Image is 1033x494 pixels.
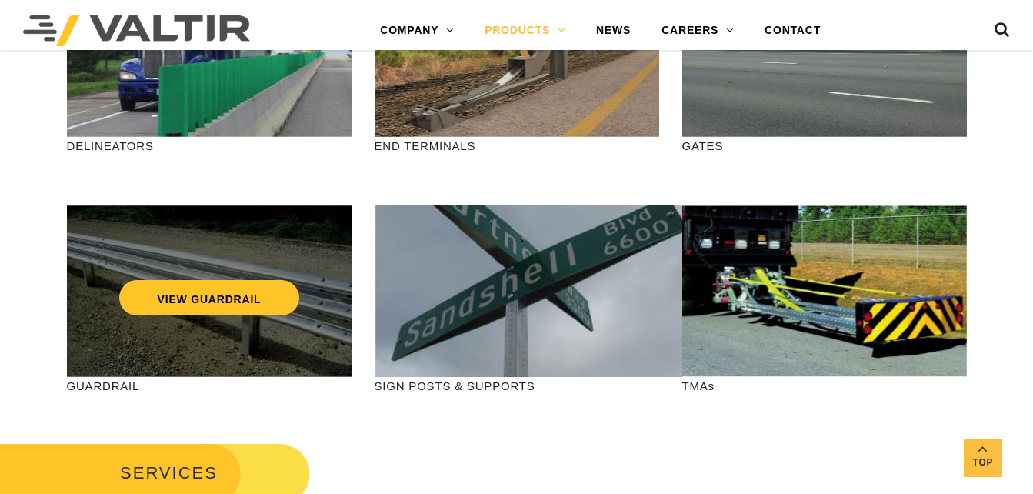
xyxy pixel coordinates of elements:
p: TMAs [682,377,967,395]
p: END TERMINALS [375,137,659,155]
p: GUARDRAIL [67,377,352,395]
span: Top [964,454,1002,472]
a: COMPANY [365,15,469,46]
p: SIGN POSTS & SUPPORTS [375,377,659,395]
p: DELINEATORS [67,137,352,155]
a: Top [964,439,1002,477]
a: CONTACT [749,15,836,46]
a: VIEW GUARDRAIL [118,280,299,315]
img: Valtir [23,15,250,46]
a: NEWS [581,15,646,46]
a: PRODUCTS [469,15,581,46]
p: GATES [682,137,967,155]
a: CAREERS [646,15,749,46]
